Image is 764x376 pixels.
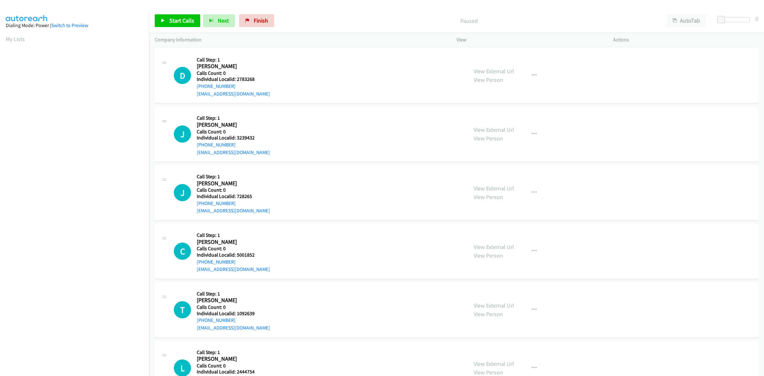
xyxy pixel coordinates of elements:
h1: J [174,125,191,143]
h5: Call Step: 1 [197,232,270,238]
h5: Call Step: 1 [197,349,270,356]
span: Next [218,17,229,24]
a: View Person [474,193,503,201]
div: The call is yet to be attempted [174,125,191,143]
div: The call is yet to be attempted [174,184,191,201]
a: View External Url [474,302,514,309]
p: Company Information [155,36,445,44]
a: View Person [474,252,503,259]
div: The call is yet to be attempted [174,67,191,84]
h5: Call Step: 1 [197,174,270,180]
button: AutoTab [667,14,706,27]
div: The call is yet to be attempted [174,301,191,318]
a: View Person [474,76,503,83]
h1: C [174,243,191,260]
h5: Individual Localid: 3239432 [197,135,270,141]
span: Finish [254,17,268,24]
h5: Calls Count: 0 [197,304,270,310]
a: View Person [474,135,503,142]
a: Start Calls [155,14,200,27]
a: [PHONE_NUMBER] [197,317,236,323]
span: Start Calls [169,17,194,24]
a: [EMAIL_ADDRESS][DOMAIN_NAME] [197,325,270,331]
a: [EMAIL_ADDRESS][DOMAIN_NAME] [197,149,270,155]
iframe: Resource Center [746,163,764,213]
h5: Call Step: 1 [197,115,270,121]
a: My Lists [6,35,25,43]
a: [EMAIL_ADDRESS][DOMAIN_NAME] [197,91,270,97]
h5: Call Step: 1 [197,57,270,63]
iframe: Dialpad [6,49,149,351]
h2: [PERSON_NAME] [197,63,265,70]
a: View External Url [474,360,514,367]
a: [PHONE_NUMBER] [197,83,236,89]
a: [PHONE_NUMBER] [197,200,236,206]
h1: D [174,67,191,84]
h5: Calls Count: 0 [197,363,270,369]
h5: Individual Localid: 2444754 [197,369,270,375]
a: Finish [239,14,274,27]
a: View Person [474,310,503,318]
h5: Calls Count: 0 [197,129,270,135]
div: 0 [755,14,758,23]
a: [EMAIL_ADDRESS][DOMAIN_NAME] [197,266,270,272]
a: [EMAIL_ADDRESS][DOMAIN_NAME] [197,208,270,214]
div: The call is yet to be attempted [174,243,191,260]
h5: Call Step: 1 [197,291,270,297]
h2: [PERSON_NAME] [197,180,265,187]
button: Next [203,14,235,27]
a: View External Url [474,243,514,251]
a: View External Url [474,67,514,75]
h5: Individual Localid: 1092639 [197,310,270,317]
h5: Individual Localid: 5001852 [197,252,270,258]
h2: [PERSON_NAME] [197,121,265,129]
div: Delay between calls (in seconds) [720,17,750,22]
h5: Individual Localid: 728265 [197,193,270,200]
h5: Individual Localid: 2783268 [197,76,270,82]
p: Actions [613,36,758,44]
div: Dialing Mode: Power | [6,22,143,29]
h1: T [174,301,191,318]
a: [PHONE_NUMBER] [197,142,236,148]
p: View [456,36,602,44]
a: View External Url [474,185,514,192]
a: View Person [474,369,503,376]
a: View External Url [474,126,514,133]
a: [PHONE_NUMBER] [197,259,236,265]
h5: Calls Count: 0 [197,187,270,193]
h1: J [174,184,191,201]
h2: [PERSON_NAME] [197,355,265,363]
p: Paused [283,17,655,25]
a: Switch to Preview [51,22,88,28]
h2: [PERSON_NAME] [197,297,265,304]
h2: [PERSON_NAME] [197,238,265,246]
h5: Calls Count: 0 [197,245,270,252]
h5: Calls Count: 0 [197,70,270,76]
